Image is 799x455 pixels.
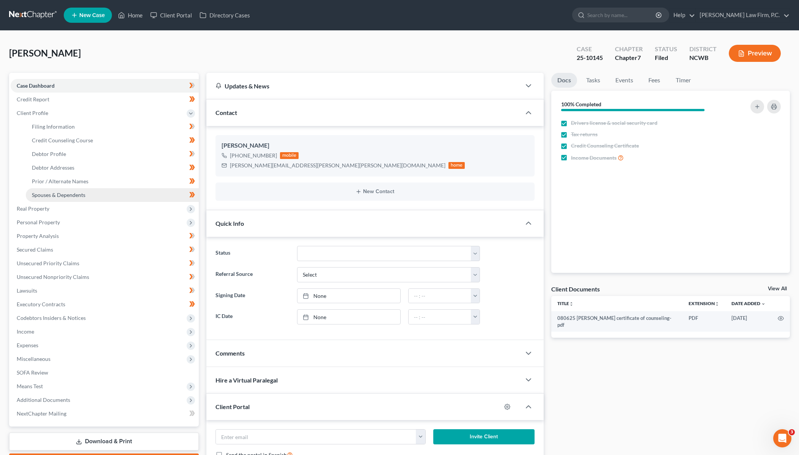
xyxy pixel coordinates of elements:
a: Date Added expand_more [731,301,766,306]
a: Property Analysis [11,229,199,243]
a: None [297,289,400,303]
span: Client Portal [215,403,250,410]
span: Comments [215,350,245,357]
a: Timer [670,73,697,88]
span: Income Documents [571,154,617,162]
input: Enter email [216,430,416,444]
a: Client Portal [146,8,196,22]
input: -- : -- [409,310,471,324]
span: SOFA Review [17,369,48,376]
a: Executory Contracts [11,298,199,311]
div: District [689,45,717,54]
span: Credit Counseling Certificate [571,142,639,150]
td: PDF [683,311,725,332]
label: Signing Date [212,288,293,304]
div: NCWB [689,54,717,62]
div: [PERSON_NAME] [222,141,528,150]
span: Secured Claims [17,246,53,253]
span: Debtor Profile [32,151,66,157]
div: mobile [280,152,299,159]
a: Download & Print [9,433,199,450]
iframe: Intercom live chat [773,429,791,447]
span: Personal Property [17,219,60,225]
span: Prior / Alternate Names [32,178,88,184]
span: Income [17,328,34,335]
a: Credit Counseling Course [26,134,199,147]
label: Referral Source [212,267,293,282]
div: Case [577,45,603,54]
a: Filing Information [26,120,199,134]
a: Debtor Addresses [26,161,199,175]
span: 7 [637,54,641,61]
div: Chapter [615,45,643,54]
a: Secured Claims [11,243,199,257]
span: NextChapter Mailing [17,410,66,417]
span: Quick Info [215,220,244,227]
a: SOFA Review [11,366,199,379]
span: Miscellaneous [17,356,50,362]
span: Filing Information [32,123,75,130]
a: Case Dashboard [11,79,199,93]
a: NextChapter Mailing [11,407,199,420]
span: Property Analysis [17,233,59,239]
span: Codebtors Insiders & Notices [17,315,86,321]
a: Events [609,73,639,88]
div: [PERSON_NAME][EMAIL_ADDRESS][PERSON_NAME][PERSON_NAME][DOMAIN_NAME] [230,162,445,169]
span: Drivers license & social security card [571,119,657,127]
span: Unsecured Priority Claims [17,260,79,266]
label: Status [212,246,293,261]
span: Credit Counseling Course [32,137,93,143]
a: Credit Report [11,93,199,106]
button: Preview [729,45,781,62]
i: expand_more [761,302,766,306]
span: Executory Contracts [17,301,65,307]
span: Spouses & Dependents [32,192,85,198]
a: Lawsuits [11,284,199,298]
i: unfold_more [569,302,574,306]
td: 080625 [PERSON_NAME] certificate of counseling-pdf [551,311,683,332]
button: New Contact [222,189,528,195]
span: 3 [789,429,795,435]
div: Chapter [615,54,643,62]
a: View All [768,286,787,291]
span: Debtor Addresses [32,164,74,171]
a: Debtor Profile [26,147,199,161]
a: Directory Cases [196,8,254,22]
span: Case Dashboard [17,82,55,89]
div: [PHONE_NUMBER] [230,152,277,159]
span: Lawsuits [17,287,37,294]
a: Docs [551,73,577,88]
a: Help [670,8,695,22]
a: Home [114,8,146,22]
a: Prior / Alternate Names [26,175,199,188]
a: Fees [642,73,667,88]
span: Tax returns [571,131,598,138]
span: Means Test [17,383,43,389]
a: Spouses & Dependents [26,188,199,202]
div: Client Documents [551,285,600,293]
span: Expenses [17,342,38,348]
span: [PERSON_NAME] [9,47,81,58]
span: Client Profile [17,110,48,116]
span: Unsecured Nonpriority Claims [17,274,89,280]
a: Tasks [580,73,606,88]
div: 25-10145 [577,54,603,62]
div: home [448,162,465,169]
a: Unsecured Priority Claims [11,257,199,270]
a: Titleunfold_more [557,301,574,306]
div: Status [655,45,677,54]
div: Updates & News [215,82,512,90]
i: unfold_more [715,302,719,306]
td: [DATE] [725,311,772,332]
input: -- : -- [409,289,471,303]
a: None [297,310,400,324]
span: Real Property [17,205,49,212]
a: Unsecured Nonpriority Claims [11,270,199,284]
span: Contact [215,109,237,116]
div: Filed [655,54,677,62]
span: Additional Documents [17,397,70,403]
span: New Case [79,13,105,18]
span: Hire a Virtual Paralegal [215,376,278,384]
a: Extensionunfold_more [689,301,719,306]
button: Invite Client [433,429,535,444]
